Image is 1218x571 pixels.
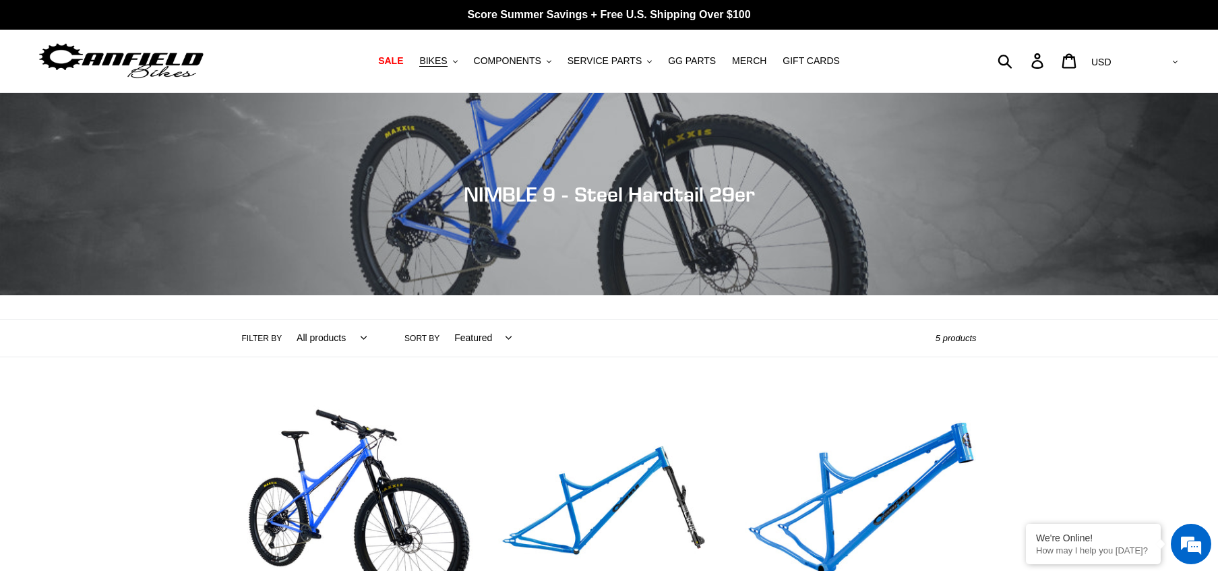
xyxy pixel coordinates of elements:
[936,333,977,343] span: 5 products
[1036,545,1151,555] p: How may I help you today?
[37,40,206,82] img: Canfield Bikes
[404,332,439,344] label: Sort by
[568,55,642,67] span: SERVICE PARTS
[783,55,840,67] span: GIFT CARDS
[242,332,282,344] label: Filter by
[561,52,659,70] button: SERVICE PARTS
[732,55,766,67] span: MERCH
[371,52,410,70] a: SALE
[1036,533,1151,543] div: We're Online!
[661,52,723,70] a: GG PARTS
[419,55,447,67] span: BIKES
[467,52,558,70] button: COMPONENTS
[668,55,716,67] span: GG PARTS
[1005,46,1039,76] input: Search
[378,55,403,67] span: SALE
[474,55,541,67] span: COMPONENTS
[413,52,464,70] button: BIKES
[725,52,773,70] a: MERCH
[464,182,755,206] span: NIMBLE 9 - Steel Hardtail 29er
[776,52,847,70] a: GIFT CARDS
